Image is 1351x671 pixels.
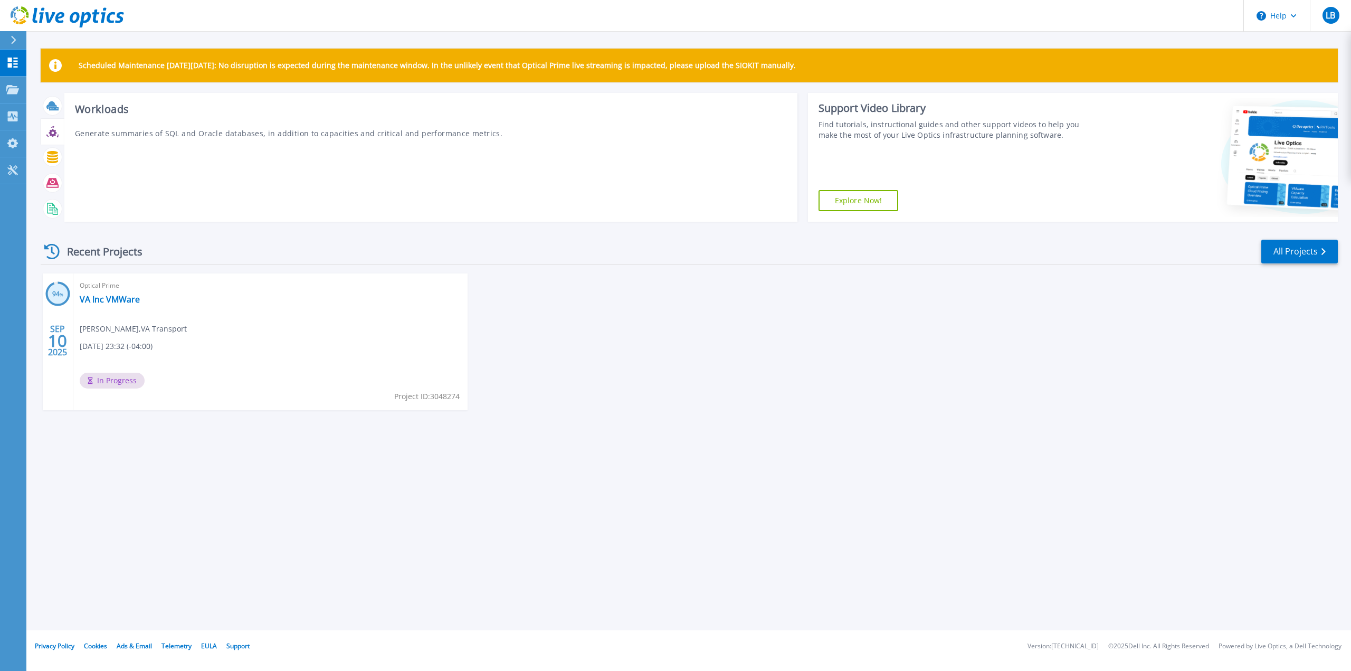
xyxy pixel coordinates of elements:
[1027,643,1099,650] li: Version: [TECHNICAL_ID]
[117,641,152,650] a: Ads & Email
[60,291,63,297] span: %
[226,641,250,650] a: Support
[1219,643,1342,650] li: Powered by Live Optics, a Dell Technology
[41,239,157,264] div: Recent Projects
[80,323,187,335] span: [PERSON_NAME] , VA Transport
[1261,240,1338,263] a: All Projects
[80,294,140,305] a: VA Inc VMWare
[84,641,107,650] a: Cookies
[819,101,1092,115] div: Support Video Library
[80,373,145,389] span: In Progress
[75,128,787,139] p: Generate summaries of SQL and Oracle databases, in addition to capacities and critical and perfor...
[394,391,460,402] span: Project ID: 3048274
[45,288,70,300] h3: 94
[819,190,899,211] a: Explore Now!
[1326,11,1335,20] span: LB
[48,336,67,345] span: 10
[161,641,192,650] a: Telemetry
[819,119,1092,140] div: Find tutorials, instructional guides and other support videos to help you make the most of your L...
[35,641,74,650] a: Privacy Policy
[80,341,153,352] span: [DATE] 23:32 (-04:00)
[1108,643,1209,650] li: © 2025 Dell Inc. All Rights Reserved
[75,103,787,115] h3: Workloads
[201,641,217,650] a: EULA
[80,280,461,291] span: Optical Prime
[47,322,68,360] div: SEP 2025
[79,61,796,70] p: Scheduled Maintenance [DATE][DATE]: No disruption is expected during the maintenance window. In t...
